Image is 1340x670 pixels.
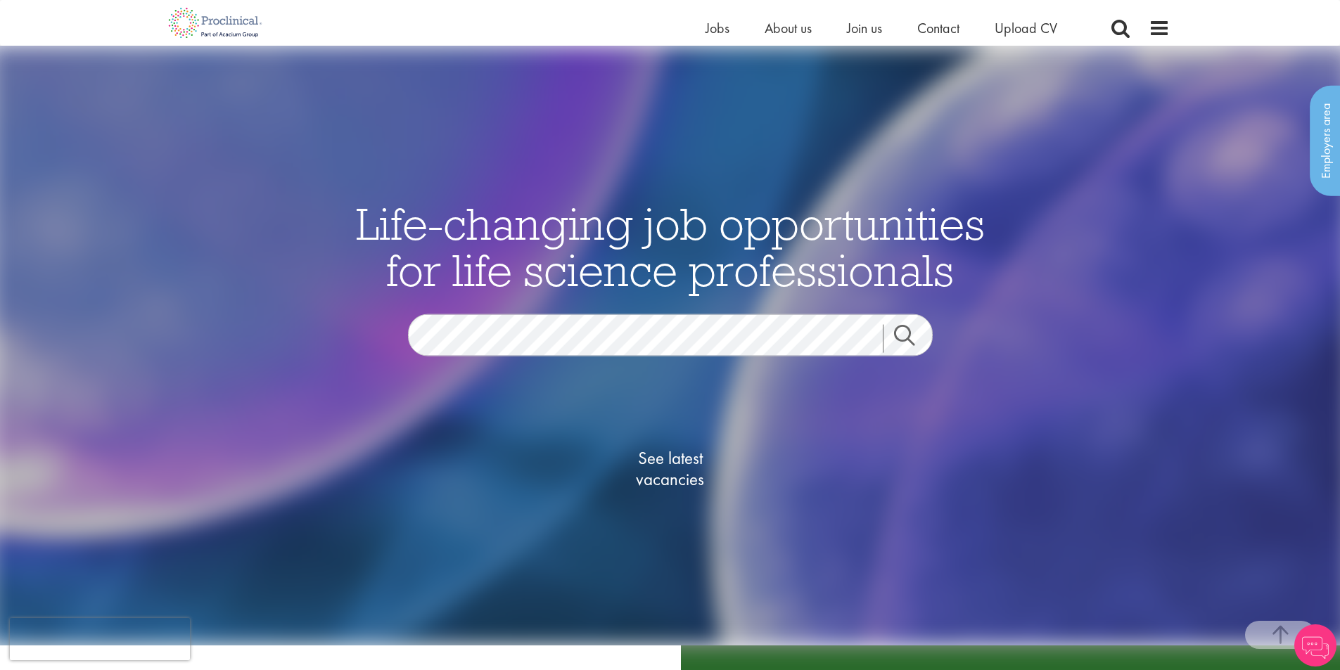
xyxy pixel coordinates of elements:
span: See latest vacancies [600,448,741,490]
a: Contact [917,19,959,37]
a: Job search submit button [883,325,943,353]
img: Chatbot [1294,624,1336,666]
a: See latestvacancies [600,392,741,546]
span: Life-changing job opportunities for life science professionals [356,195,985,298]
iframe: reCAPTCHA [10,618,190,660]
a: Jobs [706,19,729,37]
a: Join us [847,19,882,37]
a: Upload CV [995,19,1057,37]
a: About us [765,19,812,37]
